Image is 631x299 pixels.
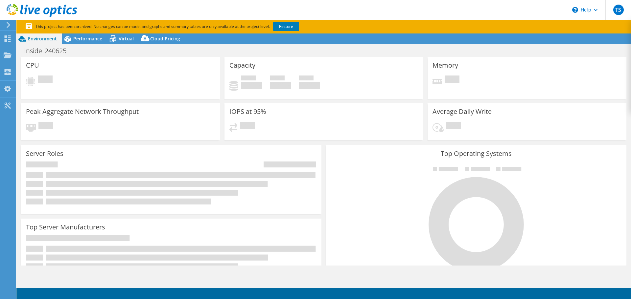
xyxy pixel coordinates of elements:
span: TS [613,5,624,15]
span: Pending [446,122,461,131]
h3: Average Daily Write [432,108,492,115]
h4: 0 GiB [241,82,262,89]
h3: Peak Aggregate Network Throughput [26,108,139,115]
span: Cloud Pricing [150,35,180,42]
h3: Memory [432,62,458,69]
span: Pending [240,122,255,131]
span: Used [241,75,256,82]
span: Virtual [119,35,134,42]
h1: inside_240625 [21,47,77,54]
h3: CPU [26,62,39,69]
h3: Server Roles [26,150,63,157]
h3: Capacity [229,62,255,69]
h4: 0 GiB [270,82,291,89]
a: Restore [273,22,299,31]
span: Free [270,75,285,82]
svg: \n [572,7,578,13]
h4: 0 GiB [299,82,320,89]
h3: IOPS at 95% [229,108,266,115]
h3: Top Server Manufacturers [26,224,105,231]
p: This project has been archived. No changes can be made, and graphs and summary tables are only av... [26,23,348,30]
span: Performance [73,35,102,42]
span: Pending [445,75,459,84]
span: Pending [38,122,53,131]
span: Pending [38,75,53,84]
span: Environment [28,35,57,42]
span: Total [299,75,314,82]
h3: Top Operating Systems [331,150,621,157]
